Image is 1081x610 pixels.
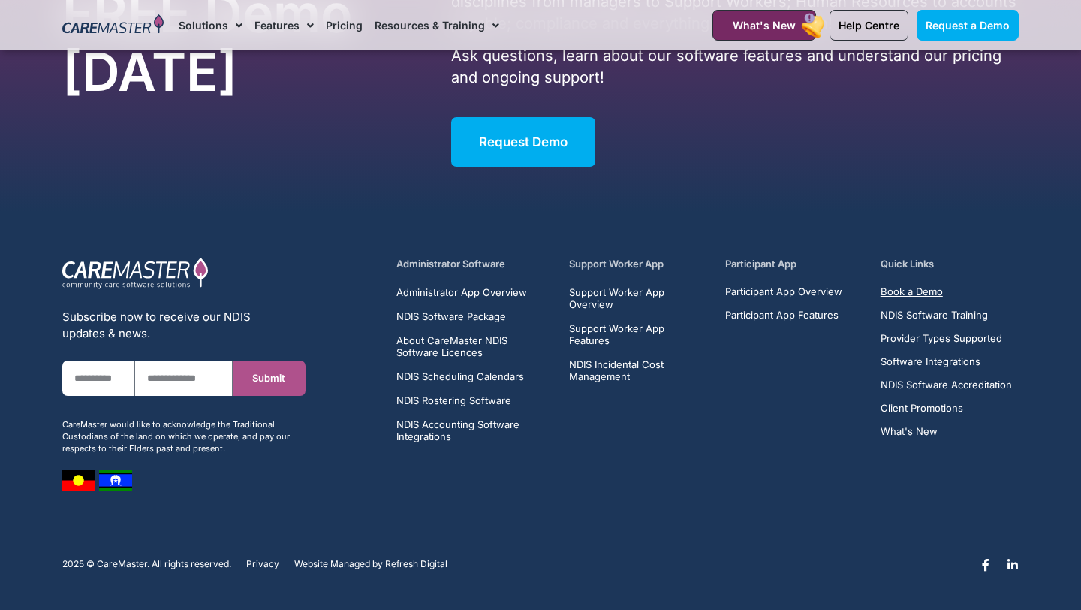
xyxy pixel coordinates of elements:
[62,470,95,491] img: image 7
[881,379,1012,391] a: NDIS Software Accreditation
[881,426,938,437] span: What's New
[385,559,447,569] a: Refresh Digital
[62,14,164,37] img: CareMaster Logo
[396,370,524,382] span: NDIS Scheduling Calendars
[396,370,552,382] a: NDIS Scheduling Calendars
[396,310,552,322] a: NDIS Software Package
[396,310,506,322] span: NDIS Software Package
[881,310,988,321] span: NDIS Software Training
[830,10,908,41] a: Help Centre
[881,403,1012,414] a: Client Promotions
[62,559,231,569] p: 2025 © CareMaster. All rights reserved.
[396,394,511,406] span: NDIS Rostering Software
[881,426,1012,437] a: What's New
[479,134,568,149] span: Request Demo
[725,286,842,297] a: Participant App Overview
[569,257,707,271] h5: Support Worker App
[252,373,285,384] span: Submit
[451,45,1019,89] p: Ask questions, learn about our software features and understand our pricing and ongoing support!
[881,333,1012,344] a: Provider Types Supported
[725,310,839,321] span: Participant App Features
[233,361,306,396] button: Submit
[246,559,279,569] a: Privacy
[881,286,943,297] span: Book a Demo
[396,394,552,406] a: NDIS Rostering Software
[881,333,1002,344] span: Provider Types Supported
[712,10,816,41] a: What's New
[881,286,1012,297] a: Book a Demo
[569,322,707,346] a: Support Worker App Features
[62,418,306,454] div: CareMaster would like to acknowledge the Traditional Custodians of the land on which we operate, ...
[881,356,1012,367] a: Software Integrations
[839,19,899,32] span: Help Centre
[569,286,707,310] a: Support Worker App Overview
[881,403,963,414] span: Client Promotions
[451,117,595,167] a: Request Demo
[396,418,552,442] a: NDIS Accounting Software Integrations
[725,310,842,321] a: Participant App Features
[917,10,1019,41] a: Request a Demo
[99,470,132,491] img: image 8
[926,19,1010,32] span: Request a Demo
[396,257,552,271] h5: Administrator Software
[725,257,863,271] h5: Participant App
[62,257,209,290] img: CareMaster Logo Part
[881,356,980,367] span: Software Integrations
[396,334,552,358] a: About CareMaster NDIS Software Licences
[733,19,796,32] span: What's New
[396,286,552,298] a: Administrator App Overview
[569,358,707,382] a: NDIS Incidental Cost Management
[62,309,306,342] div: Subscribe now to receive our NDIS updates & news.
[294,559,383,569] span: Website Managed by
[396,286,527,298] span: Administrator App Overview
[881,257,1019,271] h5: Quick Links
[881,310,1012,321] a: NDIS Software Training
